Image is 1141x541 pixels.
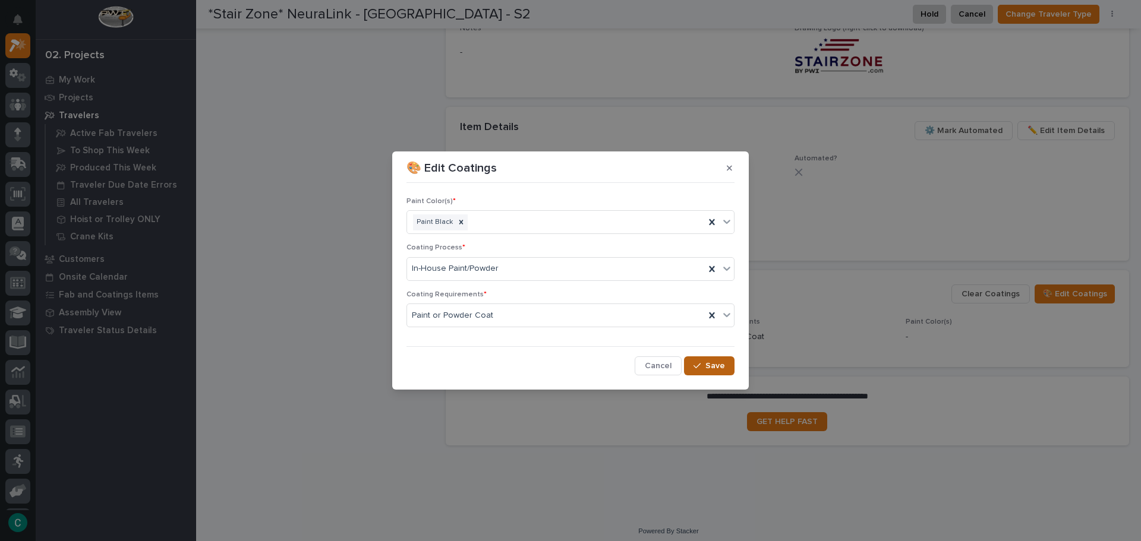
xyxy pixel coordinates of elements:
span: Paint Color(s) [406,198,456,205]
button: Save [684,356,735,375]
span: Save [705,360,725,371]
span: Cancel [645,360,672,371]
span: In-House Paint/Powder [412,262,499,275]
p: 🎨 Edit Coatings [406,161,497,175]
span: Coating Process [406,244,465,251]
span: Coating Requirements [406,291,487,298]
button: Cancel [635,356,682,375]
span: Paint or Powder Coat [412,309,493,322]
div: Paint Black [413,214,455,230]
